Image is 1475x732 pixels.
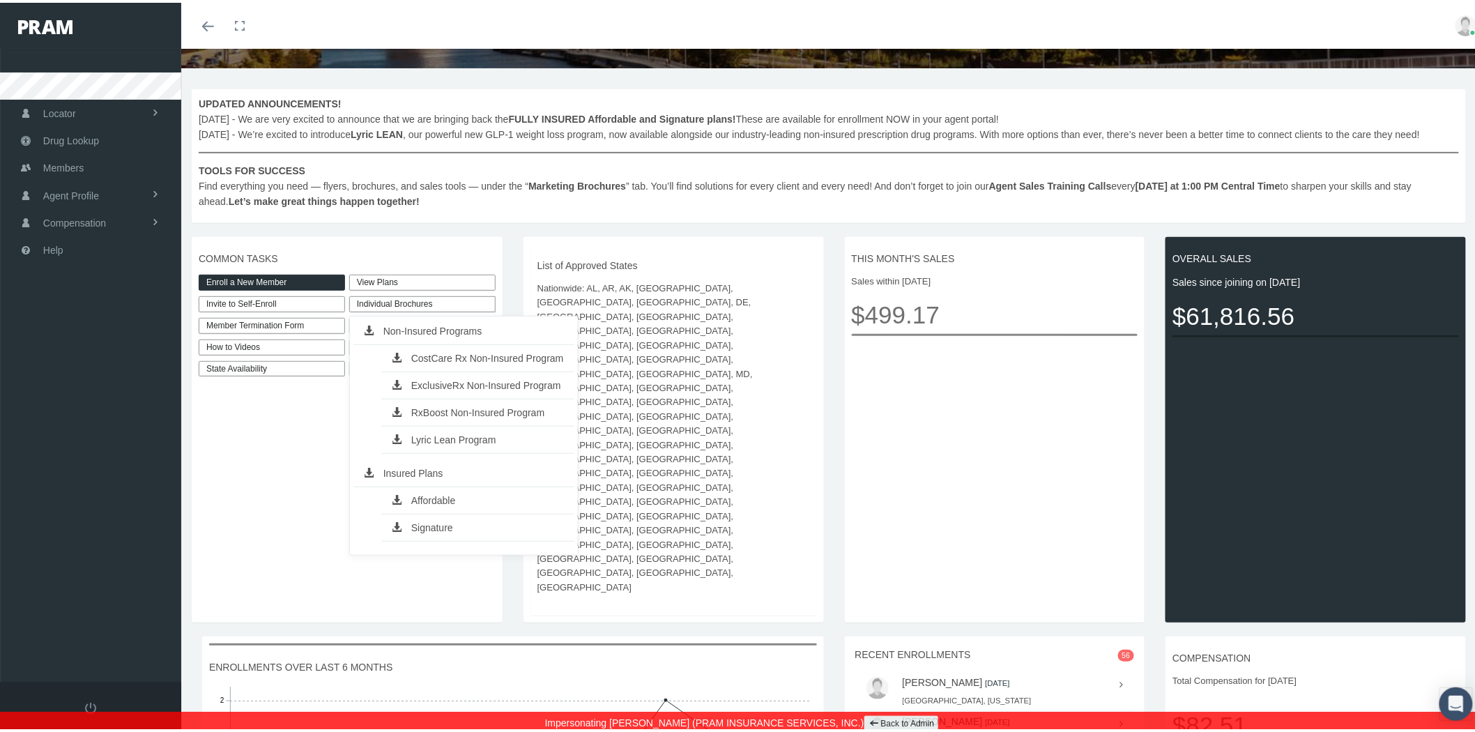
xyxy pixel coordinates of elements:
a: Non-Insured Programs [353,319,574,338]
tspan: 2 [220,694,224,702]
span: Sales since joining on [DATE] [1172,272,1459,287]
a: CostCare Rx Non-Insured Program [381,346,574,365]
span: 56 [1118,647,1135,659]
span: Sales within [DATE] [852,272,1138,286]
a: View Plans [349,272,496,288]
small: [GEOGRAPHIC_DATA], [US_STATE] [903,694,1032,702]
a: Signature [381,515,574,535]
div: Open Intercom Messenger [1439,685,1473,718]
span: Total Compensation for [DATE] [1172,671,1459,685]
b: Let’s make great things happen together! [229,193,420,204]
a: How to Videos [199,337,345,353]
span: Compensation [43,207,106,234]
b: [DATE] at 1:00 PM Central Time [1136,178,1281,189]
span: Drug Lookup [43,125,99,151]
span: COMMON TASKS [199,248,496,264]
span: Locator [43,98,76,124]
a: Affordable [381,488,574,508]
span: Agent Profile [43,180,99,206]
a: Enroll a New Member [199,272,345,288]
span: RECENT ENROLLMENTS [855,646,971,657]
b: FULLY INSURED Affordable and Signature plans! [509,111,736,122]
b: TOOLS FOR SUCCESS [199,162,305,174]
span: Help [43,234,63,261]
span: [DATE] - We are very excited to announce that we are bringing back the These are available for en... [199,93,1459,206]
a: Lyric Lean Program [381,427,574,447]
span: Members [43,152,84,178]
b: Marketing Brochures [528,178,626,189]
span: $61,816.56 [1172,294,1459,333]
a: [PERSON_NAME] [903,674,983,685]
img: user-placeholder.jpg [866,674,889,696]
span: $499.17 [852,293,1138,331]
b: Lyric LEAN [351,126,403,137]
a: Member Termination Form [199,315,345,331]
span: ENROLLMENTS OVER LAST 6 MONTHS [209,657,817,672]
span: List of Approved States [537,255,810,270]
b: UPDATED ANNOUNCEMENTS! [199,96,342,107]
span: COMPENSATION [1172,648,1459,663]
b: Agent Sales Training Calls [989,178,1112,189]
div: Individual Brochures [349,293,496,310]
a: ExclusiveRx Non-Insured Program [381,373,574,392]
a: State Availability [199,358,345,374]
a: Invite to Self-Enroll [199,293,345,310]
img: PRAM_20_x_78.png [18,17,72,31]
span: Nationwide: AL, AR, AK, [GEOGRAPHIC_DATA], [GEOGRAPHIC_DATA], [GEOGRAPHIC_DATA], DE, [GEOGRAPHIC_... [537,279,810,592]
a: Back to Admin [864,713,939,729]
small: [DATE] [986,676,1010,685]
span: OVERALL SALES [1172,248,1459,264]
a: RxBoost Non-Insured Program [381,400,574,420]
a: Insured Plans [353,461,574,480]
span: THIS MONTH'S SALES [852,248,1138,264]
